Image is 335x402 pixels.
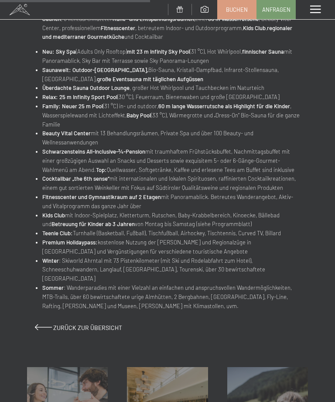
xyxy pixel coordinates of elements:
[42,130,91,137] strong: Beauty Vital Center
[42,66,148,73] strong: Saunawelt: Outdoor-[GEOGRAPHIC_DATA],
[42,102,300,129] li: (31 °C) in- und outdoor, , Wasserspielewand mit Lichteffekt, (33 °C), Wärmegrotte und „Dress-On“ ...
[42,148,145,155] strong: Schwarzensteins All-Inclusive-¾-Pension
[257,0,295,19] a: Anfragen
[158,103,290,110] strong: 60 m lange Wasserrutsche als Highlight für die Kinder
[226,6,248,14] span: Buchen
[113,15,195,22] strong: Ruhe- und Entspannungsräumen,
[42,229,300,238] li: Turnhalle (Basketball, Fußball), Tischfußball, Airhockey, Tischtennis, Curved TV, Billard
[42,174,300,192] li: mit internationalen und lokalen Spirituosen, raffinierten Cocktailkreationen, einem gut sortierte...
[51,220,135,227] strong: Betreuung für Kinder ab 3 Jahren
[97,76,203,82] strong: große Eventsauna mit täglichen Aufgüssen
[42,48,76,55] strong: Neu: Sky Spa
[42,129,300,147] li: mit 13 Behandlungsräumen, Private Spa und über 100 Beauty- und Wellnessanwendungen
[42,6,291,22] strong: 8 Saunen
[242,48,284,55] strong: finnischer Sauna
[42,47,300,65] li: (Adults Only Rooftop) (31 °C), Hot Whirlpool, mit Panoramablick, Sky Bar mit Terrasse sowie Sky P...
[127,48,190,55] strong: mit 23 m Infinity Sky Pool
[42,238,300,256] li: kostenlose Nutzung der [PERSON_NAME] und Regionalzüge in [GEOGRAPHIC_DATA] und Vergünstigungen fü...
[42,93,117,100] strong: Relax: 25 m Infinity Sport Pool
[42,256,300,283] li: : Skiworld Ahrntal mit 73 Pistenkilometer (mit Ski und Rodelabfahrt zum Hotel), Schneeschuhwander...
[262,6,291,14] span: Anfragen
[42,65,300,84] li: Bio-Sauna, Kristall-Dampfbad, Infrarot-Stollensauna, [GEOGRAPHIC_DATA],
[101,24,135,31] strong: Fitnesscenter
[42,175,109,182] strong: Cocktailbar „the 6th sense“
[53,324,122,331] span: Zurück zur Übersicht
[218,0,256,19] a: Buchen
[42,212,65,219] strong: Kids Club
[42,211,300,229] li: mit Indoor-Spielplatz, Kletterturm, Rutschen, Baby-Krabbelbereich, Kinoecke, Bällebad und von Mon...
[126,112,151,119] strong: Baby Pool
[42,147,300,174] li: mit traumhaftem Frühstücksbuffet, Nachmittagsbuffet mit einer großzügigen Auswahl an Snacks und D...
[42,257,59,264] strong: Winter
[42,230,73,237] strong: Teenie Club:
[42,193,161,200] strong: Fitnesscenter und Gymnastikraum auf 2 Etagen
[42,284,64,291] strong: Sommer
[35,324,122,331] a: Zurück zur Übersicht
[42,5,300,41] li: (davon 5.500 m² indoor) mit (insgesamt 680 m² Wasserfläche), , 8 lichtdurchfluteten einer , Beaut...
[42,192,300,211] li: mit Panoramablick. Betreutes Wanderangebot, Aktiv- und Vitalprogramm das ganze Jahr über
[243,24,266,31] strong: Kids Club
[42,103,103,110] strong: Family: Neuer 25 m Pool
[42,283,300,310] li: : Wanderparadies mit einer Vielzahl an einfachen und anspruchsvollen Wandermöglichkeiten, MTB-Tra...
[42,239,98,246] strong: Premium Holidaypass:
[42,84,130,91] strong: Überdachte Sauna Outdoor Lounge
[208,15,259,22] strong: 60 m Wasserrutsche
[42,93,300,102] li: (30 °C), Feuerraum, Bienenwaben und große [GEOGRAPHIC_DATA]
[42,83,300,93] li: , großer Hot Whirlpool und Tauchbecken im Naturteich
[96,166,107,173] strong: Top:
